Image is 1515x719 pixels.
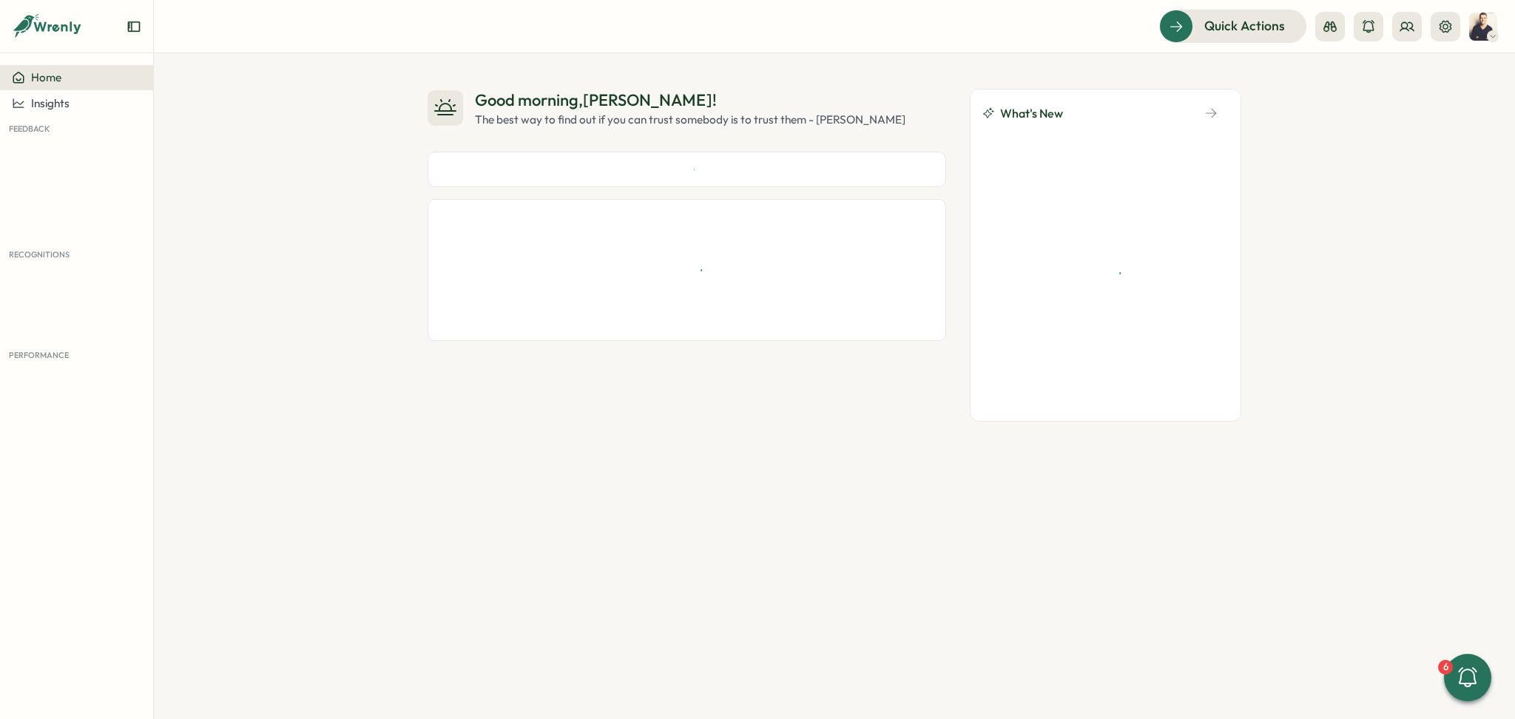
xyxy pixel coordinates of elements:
[475,89,905,112] div: Good morning , [PERSON_NAME] !
[1444,654,1491,701] button: 6
[1000,104,1063,123] span: What's New
[1159,10,1306,42] button: Quick Actions
[126,19,141,34] button: Expand sidebar
[1204,16,1285,36] span: Quick Actions
[31,96,70,110] span: Insights
[1438,660,1453,675] div: 6
[31,70,61,84] span: Home
[475,112,905,128] div: The best way to find out if you can trust somebody is to trust them - [PERSON_NAME]
[1469,13,1497,41] img: Jens Christenhuss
